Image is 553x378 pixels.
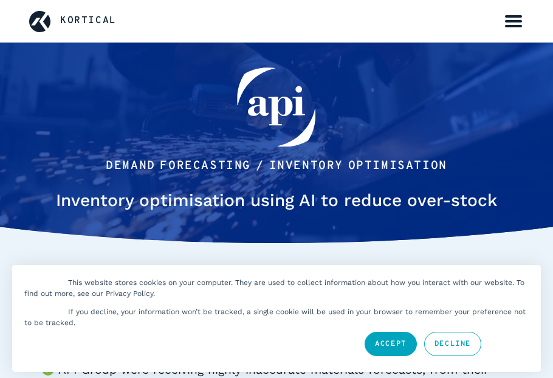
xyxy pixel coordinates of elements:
p: If you decline, your information won’t be tracked, a single cookie will be used in your browser t... [24,308,526,327]
img: API Group client logo [234,64,319,149]
a: Accept [365,332,417,356]
li: Inventory Optimisation [269,157,447,176]
li: Demand Forecasting [106,157,251,176]
p: This website stores cookies on your computer. They are used to collect information about how you ... [24,278,524,298]
a: Kortical [60,13,117,29]
a: Decline [424,332,481,356]
h1: Inventory optimisation using AI to reduce over-stock [48,188,505,213]
li: / [256,157,264,176]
